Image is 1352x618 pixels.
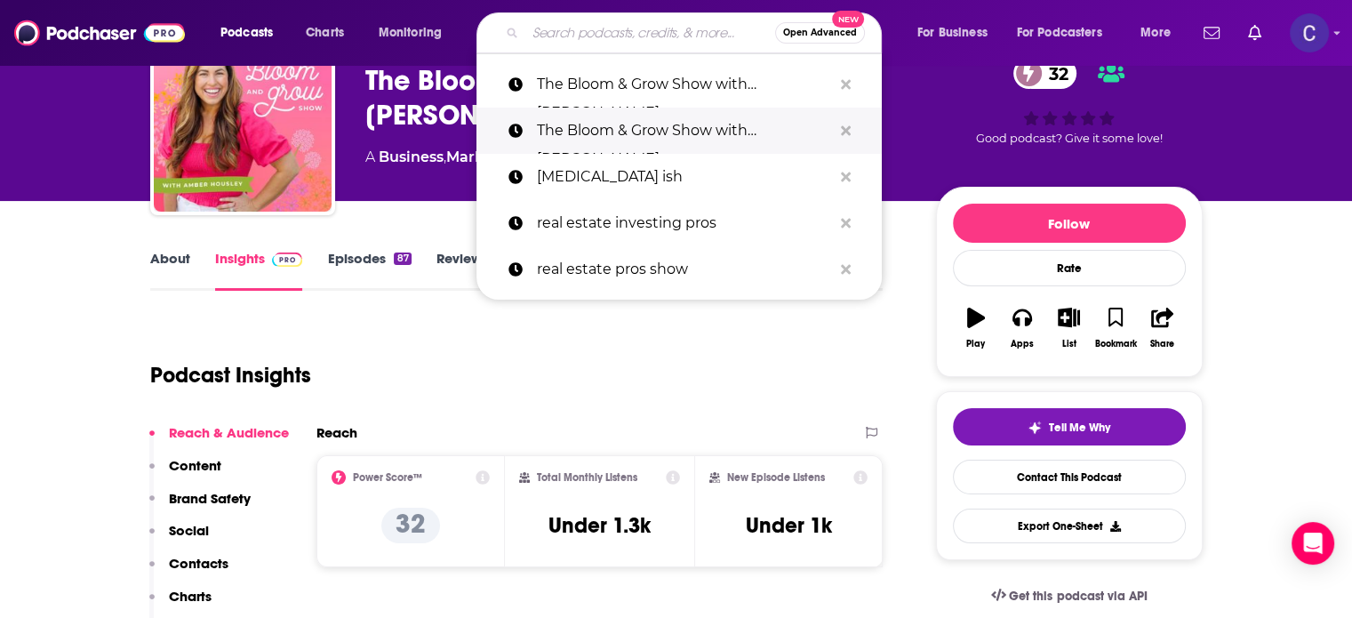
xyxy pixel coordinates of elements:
[476,61,882,108] a: The Bloom & Grow Show with [PERSON_NAME]
[953,204,1186,243] button: Follow
[306,20,344,45] span: Charts
[999,296,1045,360] button: Apps
[936,46,1203,157] div: 32Good podcast? Give it some love!
[548,512,651,539] h3: Under 1.3k
[917,20,988,45] span: For Business
[294,19,355,47] a: Charts
[537,471,637,484] h2: Total Monthly Listens
[316,424,357,441] h2: Reach
[1139,296,1185,360] button: Share
[775,22,865,44] button: Open AdvancedNew
[446,148,523,165] a: Marketing
[537,61,832,108] p: The Bloom & Grow Show with Amber Housley
[905,19,1010,47] button: open menu
[444,148,446,165] span: ,
[493,12,899,53] div: Search podcasts, credits, & more...
[1128,19,1193,47] button: open menu
[1017,20,1102,45] span: For Podcasters
[169,457,221,474] p: Content
[365,147,708,168] div: A podcast
[966,339,985,349] div: Play
[215,250,303,291] a: InsightsPodchaser Pro
[366,19,465,47] button: open menu
[953,509,1186,543] button: Export One-Sheet
[746,512,832,539] h3: Under 1k
[1009,589,1147,604] span: Get this podcast via API
[953,460,1186,494] a: Contact This Podcast
[149,424,289,457] button: Reach & Audience
[953,408,1186,445] button: tell me why sparkleTell Me Why
[537,246,832,293] p: real estate pros show
[149,457,221,490] button: Content
[169,555,228,572] p: Contacts
[977,574,1162,618] a: Get this podcast via API
[1241,18,1268,48] a: Show notifications dropdown
[150,250,190,291] a: About
[272,253,303,267] img: Podchaser Pro
[832,11,864,28] span: New
[976,132,1163,145] span: Good podcast? Give it some love!
[149,522,209,555] button: Social
[394,253,411,265] div: 87
[1045,296,1092,360] button: List
[1094,339,1136,349] div: Bookmark
[150,362,311,389] h1: Podcast Insights
[1150,339,1174,349] div: Share
[14,16,185,50] img: Podchaser - Follow, Share and Rate Podcasts
[537,200,832,246] p: real estate investing pros
[220,20,273,45] span: Podcasts
[476,200,882,246] a: real estate investing pros
[1062,339,1076,349] div: List
[783,28,857,37] span: Open Advanced
[1013,58,1077,89] a: 32
[149,490,251,523] button: Brand Safety
[169,522,209,539] p: Social
[436,250,488,291] a: Reviews
[525,19,775,47] input: Search podcasts, credits, & more...
[1292,522,1334,565] div: Open Intercom Messenger
[169,588,212,605] p: Charts
[169,424,289,441] p: Reach & Audience
[1049,421,1110,435] span: Tell Me Why
[476,154,882,200] a: [MEDICAL_DATA] ish
[208,19,296,47] button: open menu
[476,246,882,293] a: real estate pros show
[379,148,444,165] a: Business
[1290,13,1329,52] img: User Profile
[537,154,832,200] p: adhd ish
[149,555,228,588] button: Contacts
[1011,339,1034,349] div: Apps
[476,108,882,154] a: The Bloom & Grow Show with [PERSON_NAME]
[381,508,440,543] p: 32
[1031,58,1077,89] span: 32
[1092,296,1139,360] button: Bookmark
[1140,20,1171,45] span: More
[1290,13,1329,52] span: Logged in as publicityxxtina
[953,296,999,360] button: Play
[327,250,411,291] a: Episodes87
[1005,19,1128,47] button: open menu
[379,20,442,45] span: Monitoring
[169,490,251,507] p: Brand Safety
[537,108,832,154] p: The Bloom & Grow Show with Amber Housley
[154,34,332,212] img: The Bloom & Grow Show with Amber Housley
[1028,421,1042,435] img: tell me why sparkle
[727,471,825,484] h2: New Episode Listens
[353,471,422,484] h2: Power Score™
[1196,18,1227,48] a: Show notifications dropdown
[1290,13,1329,52] button: Show profile menu
[953,250,1186,286] div: Rate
